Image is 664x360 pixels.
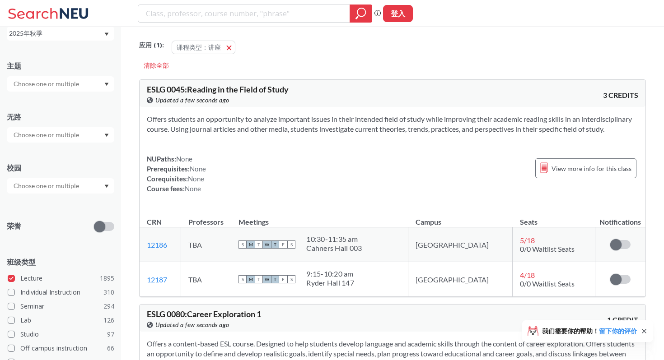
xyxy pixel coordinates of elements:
[247,240,255,249] span: M
[103,301,114,311] span: 294
[355,7,366,20] svg: magnifying glass
[181,227,231,262] td: TBA
[520,245,575,253] span: 0/0 Waitlist Seats
[279,275,287,283] span: F
[287,275,295,283] span: S
[408,208,513,227] th: Campus
[255,275,263,283] span: T
[408,262,513,297] td: [GEOGRAPHIC_DATA]
[306,235,362,244] div: 10:30 - 11:35 am
[7,76,114,92] div: 下拉箭头
[145,6,343,21] input: Class, professor, course number, "phrase"
[9,129,85,140] input: Choose one or multiple
[7,112,21,121] font: 无路
[8,342,114,354] label: Off-campus instruction
[7,61,21,70] font: 主题
[139,41,156,49] font: 应用 (
[520,279,575,288] span: 0/0 Waitlist Seats
[9,29,42,37] font: 2025年秋季
[263,240,271,249] span: W
[8,272,114,284] label: Lecture
[176,155,192,163] span: None
[181,262,231,297] td: TBA
[104,185,109,188] svg: 下拉箭头
[238,275,247,283] span: S
[190,165,206,173] span: None
[520,271,535,279] span: 4 / 18
[595,208,645,227] th: Notifications
[306,269,354,278] div: 9:15 - 10:20 am
[7,163,21,172] font: 校园
[104,134,109,137] svg: 下拉箭头
[9,78,85,89] input: Choose one or multiple
[408,227,513,262] td: [GEOGRAPHIC_DATA]
[306,244,362,253] div: Cahners Hall 003
[104,83,109,86] svg: 下拉箭头
[172,41,235,54] button: 课程类型：讲座
[255,240,263,249] span: T
[542,327,599,335] font: 我们需要你的帮助！
[144,61,169,69] font: 清除全部
[147,217,162,227] div: CRN
[520,236,535,245] span: 5 / 18
[552,163,631,174] span: View more info for this class
[7,258,36,266] font: 班级类型
[607,315,638,325] span: 1 CREDIT
[147,114,638,134] section: Offers students an opportunity to analyze important issues in their intended field of study while...
[177,43,221,51] font: 课程类型：讲座
[181,208,231,227] th: Professors
[7,178,114,194] div: 下拉箭头
[271,275,279,283] span: T
[104,32,109,36] svg: 下拉箭头
[147,84,289,94] span: ESLG 0045 : Reading in the Field of Study
[271,240,279,249] span: T
[155,320,229,330] span: Updated a few seconds ago
[238,240,247,249] span: S
[147,275,167,284] a: 12187
[147,154,206,194] div: NUPaths: Prerequisites: Corequisites: Course fees:
[156,41,160,49] font: 1
[9,180,85,191] input: Choose one or multiple
[107,343,114,353] span: 66
[7,127,114,143] div: 下拉箭头
[9,28,103,38] div: 2025年秋季
[231,208,408,227] th: Meetings
[350,5,372,23] div: magnifying glass
[155,95,229,105] span: Updated a few seconds ago
[513,208,595,227] th: Seats
[139,59,173,72] div: 清除全部
[8,328,114,340] label: Studio
[107,329,114,339] span: 97
[279,240,287,249] span: F
[188,175,204,183] span: None
[8,286,114,298] label: Individual Instruction
[147,309,261,319] span: ESLG 0080 : Career Exploration 1
[247,275,255,283] span: M
[7,26,114,41] div: 2025年秋季下拉箭头
[306,278,354,287] div: Ryder Hall 147
[103,287,114,297] span: 310
[599,327,637,335] a: 留下你的评价
[8,300,114,312] label: Seminar
[383,5,413,22] button: 登入
[185,185,201,193] span: None
[287,240,295,249] span: S
[160,41,164,49] font: ):
[100,273,114,283] span: 1895
[103,315,114,325] span: 126
[7,222,21,230] font: 荣誉
[147,240,167,249] a: 12186
[391,9,405,18] font: 登入
[263,275,271,283] span: W
[8,314,114,326] label: Lab
[603,90,638,100] span: 3 CREDITS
